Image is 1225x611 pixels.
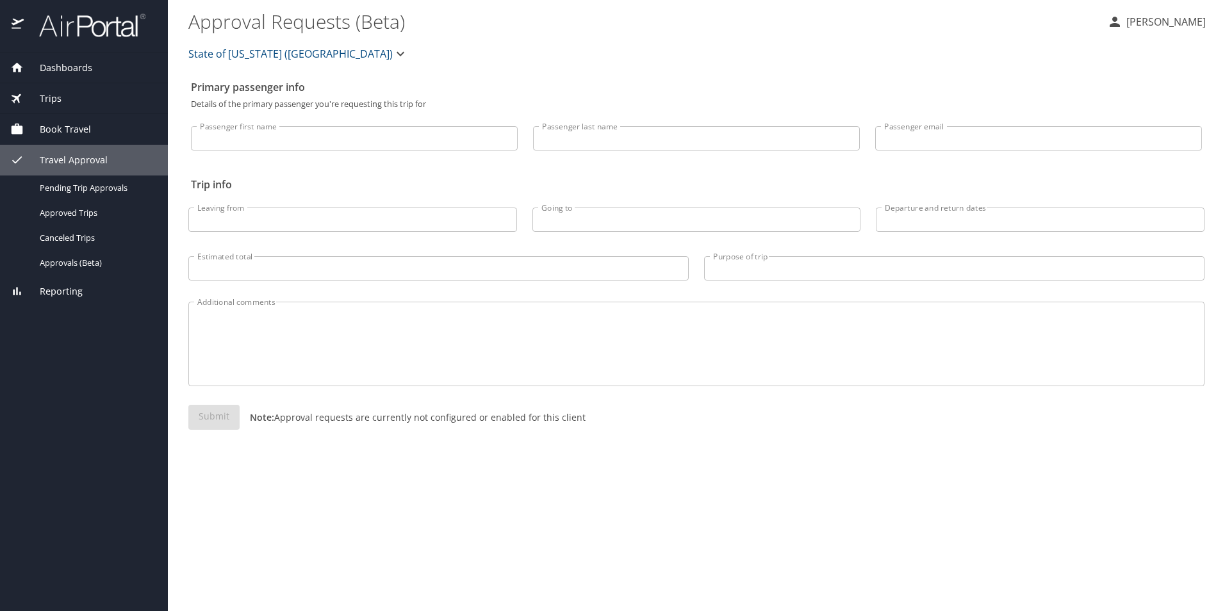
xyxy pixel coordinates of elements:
[191,77,1202,97] h2: Primary passenger info
[40,182,152,194] span: Pending Trip Approvals
[188,45,393,63] span: State of [US_STATE] ([GEOGRAPHIC_DATA])
[40,207,152,219] span: Approved Trips
[1122,14,1206,29] p: [PERSON_NAME]
[40,257,152,269] span: Approvals (Beta)
[250,411,274,423] strong: Note:
[183,41,413,67] button: State of [US_STATE] ([GEOGRAPHIC_DATA])
[24,153,108,167] span: Travel Approval
[40,232,152,244] span: Canceled Trips
[24,284,83,298] span: Reporting
[25,13,145,38] img: airportal-logo.png
[188,1,1097,41] h1: Approval Requests (Beta)
[24,122,91,136] span: Book Travel
[24,92,62,106] span: Trips
[1102,10,1211,33] button: [PERSON_NAME]
[240,411,586,424] p: Approval requests are currently not configured or enabled for this client
[24,61,92,75] span: Dashboards
[191,174,1202,195] h2: Trip info
[191,100,1202,108] p: Details of the primary passenger you're requesting this trip for
[12,13,25,38] img: icon-airportal.png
